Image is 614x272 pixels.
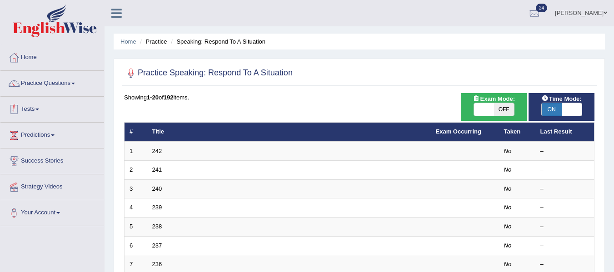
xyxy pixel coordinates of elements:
div: Showing of items. [124,93,594,102]
td: 1 [125,142,147,161]
a: 241 [152,166,162,173]
div: – [540,203,589,212]
b: 1-20 [147,94,159,101]
td: 2 [125,161,147,180]
td: 5 [125,218,147,237]
em: No [504,204,512,211]
a: 236 [152,261,162,267]
th: Taken [499,123,535,142]
li: Speaking: Respond To A Situation [169,37,265,46]
td: 4 [125,198,147,218]
div: – [540,242,589,250]
th: # [125,123,147,142]
h2: Practice Speaking: Respond To A Situation [124,66,293,80]
a: Exam Occurring [436,128,481,135]
a: Home [120,38,136,45]
div: Show exams occurring in exams [461,93,527,121]
div: – [540,147,589,156]
a: 240 [152,185,162,192]
span: OFF [494,103,514,116]
div: – [540,260,589,269]
a: Your Account [0,200,104,223]
td: 3 [125,179,147,198]
em: No [504,166,512,173]
a: 242 [152,148,162,154]
a: Strategy Videos [0,174,104,197]
em: No [504,148,512,154]
th: Last Result [535,123,594,142]
a: Home [0,45,104,68]
b: 192 [164,94,174,101]
em: No [504,223,512,230]
a: Predictions [0,123,104,145]
div: – [540,185,589,193]
em: No [504,185,512,192]
a: Practice Questions [0,71,104,94]
span: ON [542,103,562,116]
a: 237 [152,242,162,249]
div: – [540,223,589,231]
em: No [504,261,512,267]
a: Tests [0,97,104,119]
div: – [540,166,589,174]
a: 238 [152,223,162,230]
em: No [504,242,512,249]
span: 24 [536,4,547,12]
span: Time Mode: [538,94,585,104]
a: Success Stories [0,148,104,171]
span: Exam Mode: [469,94,518,104]
th: Title [147,123,431,142]
a: 239 [152,204,162,211]
td: 6 [125,236,147,255]
li: Practice [138,37,167,46]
